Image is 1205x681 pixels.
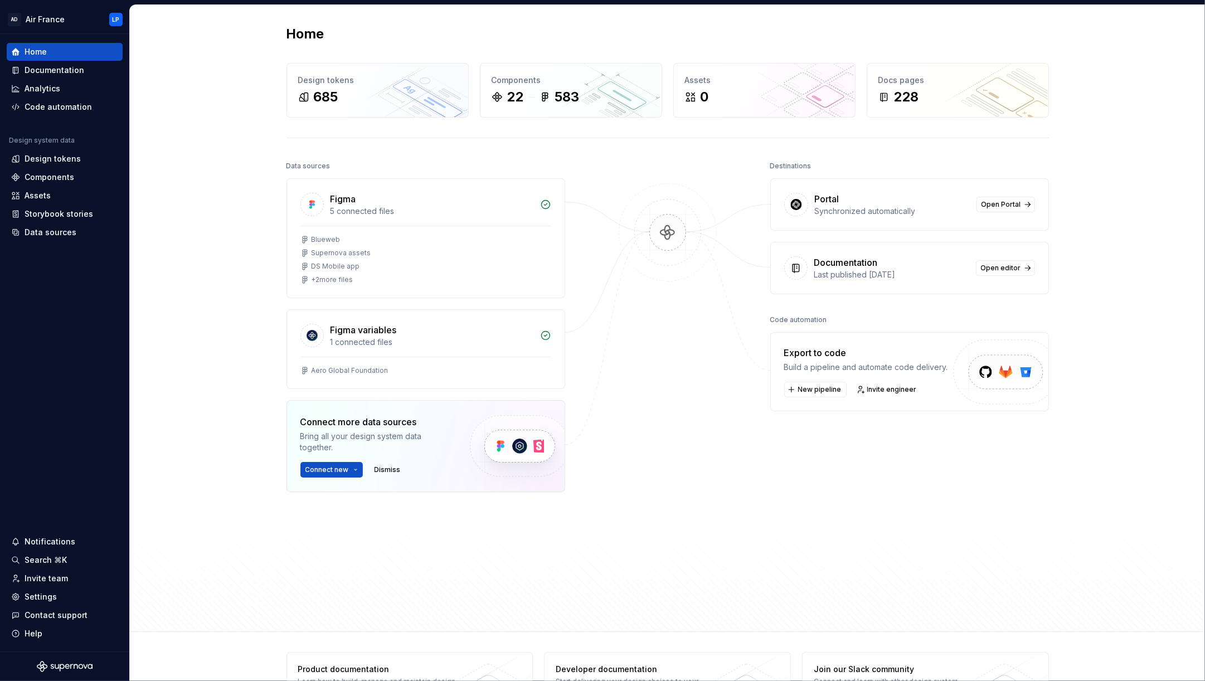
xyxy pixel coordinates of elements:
div: Design tokens [298,75,457,86]
div: Join our Slack community [814,664,976,675]
a: Documentation [7,61,123,79]
div: Blueweb [312,235,341,244]
div: Last published [DATE] [814,269,969,280]
div: Storybook stories [25,208,93,220]
div: Figma variables [331,323,397,337]
a: Invite engineer [853,382,922,397]
span: New pipeline [798,385,842,394]
div: Assets [685,75,844,86]
div: 5 connected files [331,206,533,217]
div: 583 [555,88,580,106]
div: Design system data [9,136,75,145]
span: Invite engineer [867,385,917,394]
a: Home [7,43,123,61]
div: Settings [25,591,57,602]
a: Storybook stories [7,205,123,223]
div: Aero Global Foundation [312,366,388,375]
a: Open Portal [976,197,1035,212]
a: Design tokens [7,150,123,168]
div: Figma [331,192,356,206]
div: 22 [507,88,524,106]
a: Assets0 [673,63,856,118]
div: Data sources [286,158,331,174]
div: Design tokens [25,153,81,164]
div: Components [492,75,650,86]
a: Code automation [7,98,123,116]
button: Dismiss [370,462,406,478]
div: Build a pipeline and automate code delivery. [784,362,948,373]
div: Assets [25,190,51,201]
div: Contact support [25,610,88,621]
div: Help [25,628,42,639]
a: Assets [7,187,123,205]
div: Search ⌘K [25,554,67,566]
div: Code automation [770,312,827,328]
div: Home [25,46,47,57]
div: Docs pages [878,75,1037,86]
a: Invite team [7,570,123,587]
span: Open editor [981,264,1021,273]
div: + 2 more files [312,275,353,284]
div: Synchronized automatically [815,206,970,217]
svg: Supernova Logo [37,661,93,672]
a: Components [7,168,123,186]
a: Figma variables1 connected filesAero Global Foundation [286,309,565,389]
div: 1 connected files [331,337,533,348]
div: Air France [26,14,65,25]
div: Portal [815,192,839,206]
div: Developer documentation [556,664,718,675]
div: Bring all your design system data together. [300,431,451,453]
div: Analytics [25,83,60,94]
button: ADAir FranceLP [2,7,127,31]
div: 685 [314,88,338,106]
a: Data sources [7,223,123,241]
div: Connect more data sources [300,415,451,429]
a: Components22583 [480,63,662,118]
div: AD [8,13,21,26]
a: Settings [7,588,123,606]
div: LP [113,15,120,24]
button: Contact support [7,606,123,624]
span: Open Portal [982,200,1021,209]
div: Product documentation [298,664,460,675]
a: Analytics [7,80,123,98]
div: Code automation [25,101,92,113]
div: Invite team [25,573,68,584]
div: Export to code [784,346,948,359]
span: Connect new [305,465,349,474]
div: 228 [894,88,919,106]
button: Help [7,625,123,643]
span: Dismiss [375,465,401,474]
button: Notifications [7,533,123,551]
a: Design tokens685 [286,63,469,118]
div: Destinations [770,158,812,174]
div: Documentation [814,256,878,269]
div: Data sources [25,227,76,238]
a: Open editor [976,260,1035,276]
button: Connect new [300,462,363,478]
a: Figma5 connected filesBluewebSupernova assetsDS Mobile app+2more files [286,178,565,298]
div: Supernova assets [312,249,371,257]
h2: Home [286,25,324,43]
div: 0 [701,88,709,106]
div: Components [25,172,74,183]
a: Docs pages228 [867,63,1049,118]
button: Search ⌘K [7,551,123,569]
div: Documentation [25,65,84,76]
button: New pipeline [784,382,847,397]
div: DS Mobile app [312,262,360,271]
div: Notifications [25,536,75,547]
